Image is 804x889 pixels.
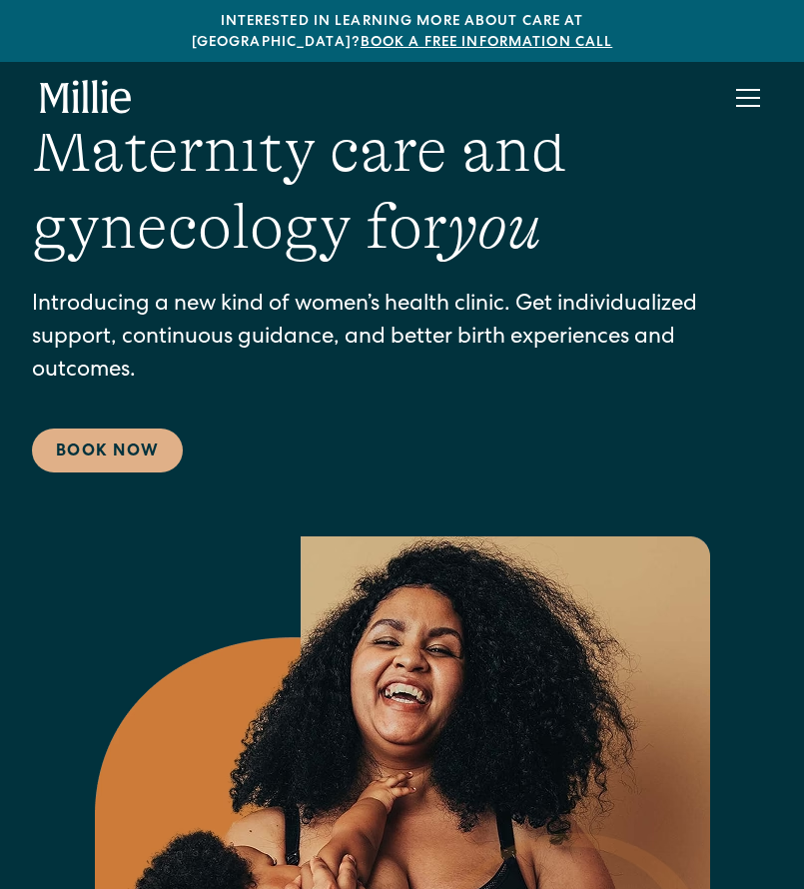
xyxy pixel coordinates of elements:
p: Introducing a new kind of women’s health clinic. Get individualized support, continuous guidance,... [32,290,772,389]
a: Book a free information call [361,36,612,50]
h1: Maternity care and gynecology for [32,112,772,266]
a: home [40,80,132,116]
div: Interested in learning more about care at [GEOGRAPHIC_DATA]? [32,12,772,54]
a: Book Now [32,429,183,472]
div: menu [724,74,764,122]
em: you [447,191,541,263]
